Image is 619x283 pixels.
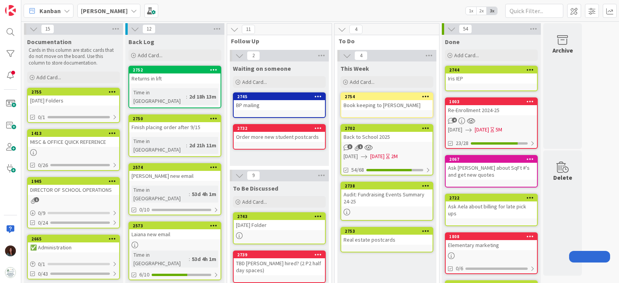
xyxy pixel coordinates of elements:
[129,171,221,181] div: [PERSON_NAME] new email
[27,235,120,280] a: 2665✅ Administration0/10/43
[446,66,537,84] div: 2744Iris IEP
[128,222,221,280] a: 2573Laiana new emailTime in [GEOGRAPHIC_DATA]:53d 4h 1m6/10
[237,94,325,99] div: 2745
[340,92,433,118] a: 2754Book keeping to [PERSON_NAME]
[446,98,537,105] div: 1003
[28,185,119,195] div: DIRECTOR OF SCHOOL OPERATIONS
[190,190,218,198] div: 53d 4h 1m
[233,65,291,72] span: Waiting on someone
[234,213,325,220] div: 2743
[446,156,537,180] div: 2067Ask [PERSON_NAME] about SqFt #'s and get new quotes
[448,126,462,134] span: [DATE]
[132,137,186,154] div: Time in [GEOGRAPHIC_DATA]
[31,89,119,95] div: 2755
[234,213,325,230] div: 2743[DATE] Folder
[133,165,221,170] div: 2574
[237,252,325,257] div: 2739
[350,78,374,85] span: Add Card...
[27,88,120,123] a: 2755[DATE] Folders0/1
[5,5,16,16] img: Visit kanbanzone.com
[345,126,433,131] div: 2702
[189,255,190,263] span: :
[28,89,119,106] div: 2755[DATE] Folders
[449,234,537,239] div: 1808
[34,197,39,202] span: 1
[187,92,218,101] div: 2d 18h 13m
[28,130,119,137] div: 1413
[38,113,45,121] span: 0/1
[81,7,128,15] b: [PERSON_NAME]
[242,198,267,205] span: Add Card...
[190,255,218,263] div: 53d 4h 1m
[445,66,538,91] a: 2744Iris IEP
[132,251,189,268] div: Time in [GEOGRAPHIC_DATA]
[28,235,119,242] div: 2665
[476,7,487,15] span: 2x
[187,141,218,150] div: 2d 21h 11m
[132,88,186,105] div: Time in [GEOGRAPHIC_DATA]
[340,182,433,221] a: 2738Audit: Fundraising Events Summary 24-25
[456,139,469,147] span: 23/28
[129,164,221,181] div: 2574[PERSON_NAME] new email
[234,125,325,142] div: 2732Order more new student postcards
[139,271,149,279] span: 6/10
[28,137,119,147] div: MISC & OFFICE QUICK REFERENCE
[446,156,537,163] div: 2067
[351,166,364,174] span: 54/68
[28,178,119,195] div: 1945DIRECTOR OF SCHOOL OPERATIONS
[189,190,190,198] span: :
[234,132,325,142] div: Order more new student postcards
[233,124,326,150] a: 2732Order more new student postcards
[347,144,352,149] span: 3
[39,6,61,15] span: Kanban
[129,66,221,73] div: 2752
[341,93,433,110] div: 2754Book keeping to [PERSON_NAME]
[133,223,221,228] div: 2573
[129,115,221,122] div: 2750
[234,251,325,275] div: 2739TBD [PERSON_NAME] hired? (2 P2 half day spaces)
[129,229,221,239] div: Laiana new email
[496,126,502,134] div: 5M
[234,220,325,230] div: [DATE] Folder
[341,100,433,110] div: Book keeping to [PERSON_NAME]
[27,129,120,171] a: 1413MISC & OFFICE QUICK REFERENCE0/26
[234,258,325,275] div: TBD [PERSON_NAME] hired? (2 P2 half day spaces)
[5,267,16,278] img: avatar
[446,98,537,115] div: 1003Re-Enrollment 2024-25
[28,259,119,269] div: 0/1
[552,46,573,55] div: Archive
[354,51,368,60] span: 4
[340,65,369,72] span: This Week
[452,118,457,123] span: 4
[449,195,537,201] div: 2722
[31,131,119,136] div: 1413
[28,242,119,252] div: ✅ Administration
[237,214,325,219] div: 2743
[138,52,162,59] span: Add Card...
[505,4,563,18] input: Quick Filter...
[370,152,385,160] span: [DATE]
[445,38,460,46] span: Done
[38,209,45,217] span: 0 / 9
[129,164,221,171] div: 2574
[445,194,538,226] a: 2722Ask Aela about billing for late pick ups
[38,270,48,278] span: 0/43
[446,66,537,73] div: 2744
[341,132,433,142] div: Back to School 2025
[446,201,537,218] div: Ask Aela about billing for late pick ups
[129,122,221,132] div: Finish placing order after 9/15
[340,124,433,176] a: 2702Back to School 2025[DATE][DATE]2M54/68
[234,251,325,258] div: 2739
[27,38,72,46] span: Documentation
[128,114,221,157] a: 2750Finish placing order after 9/15Time in [GEOGRAPHIC_DATA]:2d 21h 11m
[446,194,537,201] div: 2722
[5,245,16,256] img: RF
[41,24,54,34] span: 15
[28,95,119,106] div: [DATE] Folders
[234,125,325,132] div: 2732
[132,186,189,203] div: Time in [GEOGRAPHIC_DATA]
[446,240,537,250] div: Elementary marketing
[340,227,433,252] a: 2753Real estate postcards
[446,105,537,115] div: Re-Enrollment 2024-25
[128,163,221,215] a: 2574[PERSON_NAME] new emailTime in [GEOGRAPHIC_DATA]:53d 4h 1m0/10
